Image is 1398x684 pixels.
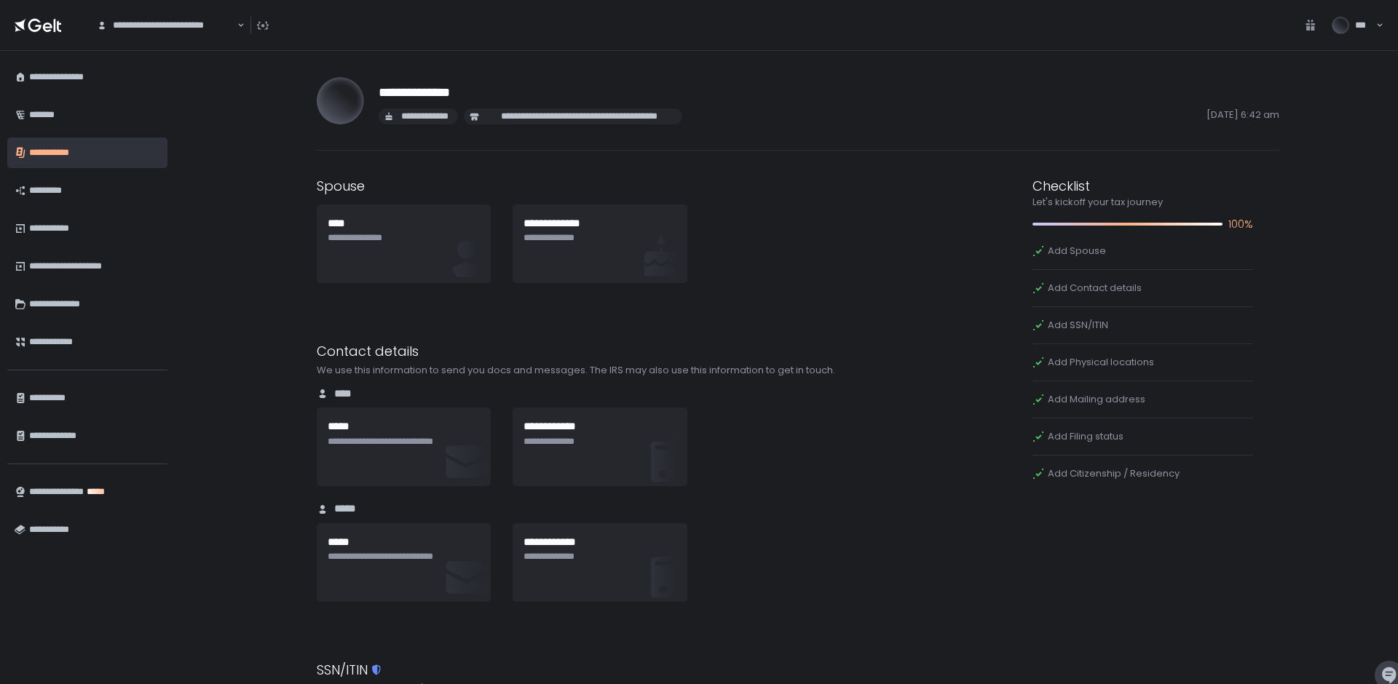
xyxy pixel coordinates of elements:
div: Search for option [87,10,245,41]
span: 100% [1228,216,1253,233]
div: Contact details [317,341,886,361]
span: Add Filing status [1048,430,1123,443]
span: Add SSN/ITIN [1048,319,1108,332]
span: Add Spouse [1048,244,1106,258]
input: Search for option [235,18,236,33]
span: Add Mailing address [1048,393,1145,406]
span: Add Citizenship / Residency [1048,467,1180,480]
div: SSN/ITIN [317,660,886,680]
div: Let's kickoff your tax journey [1032,196,1254,209]
span: Add Contact details [1048,282,1142,295]
span: Add Physical locations [1048,356,1154,369]
div: We use this information to send you docs and messages. The IRS may also use this information to g... [317,364,886,377]
span: [DATE] 6:42 am [688,108,1279,124]
div: Checklist [1032,176,1254,196]
div: Spouse [317,176,886,196]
